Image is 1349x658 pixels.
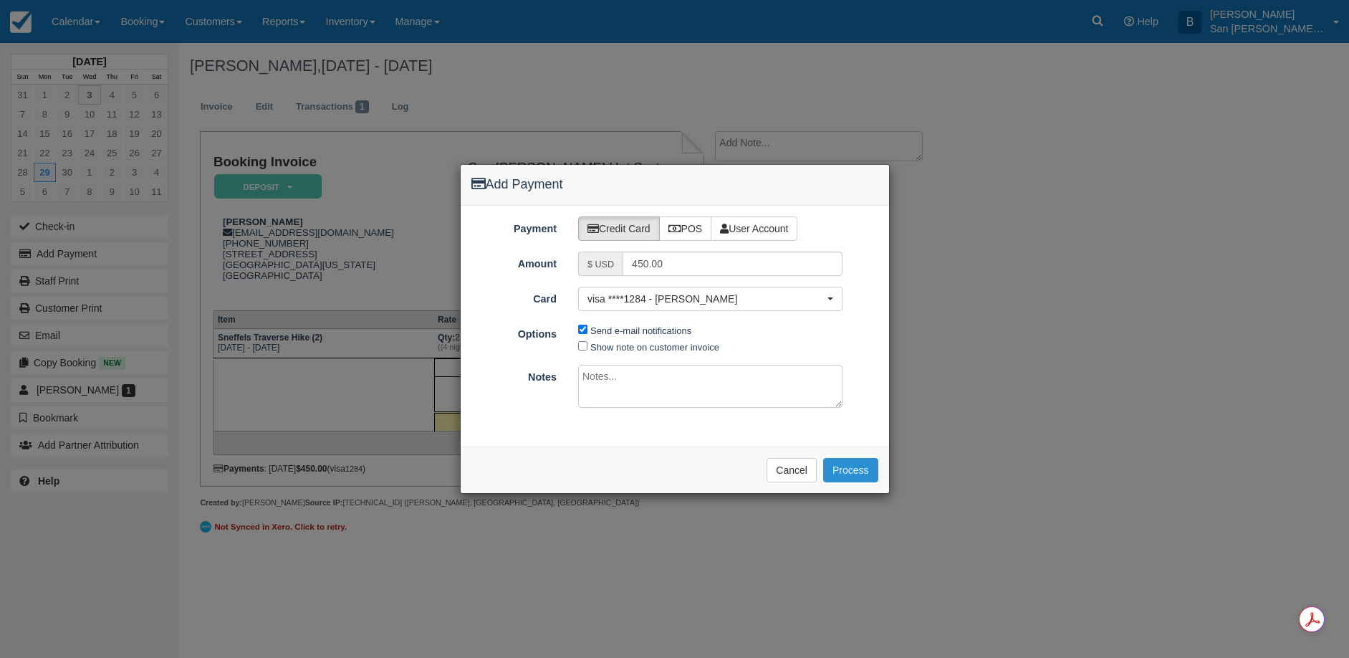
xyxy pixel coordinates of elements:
[461,322,568,342] label: Options
[590,325,691,336] label: Send e-mail notifications
[461,365,568,385] label: Notes
[471,176,878,194] h4: Add Payment
[823,458,878,482] button: Process
[461,287,568,307] label: Card
[767,458,817,482] button: Cancel
[623,252,842,276] input: Valid amount required.
[587,259,614,270] small: $ USD
[461,252,568,272] label: Amount
[578,216,660,241] label: Credit Card
[659,216,712,241] label: POS
[578,287,842,311] button: visa ****1284 - [PERSON_NAME]
[461,216,568,237] label: Payment
[590,342,719,353] label: Show note on customer invoice
[711,216,797,241] label: User Account
[587,292,824,306] span: visa ****1284 - [PERSON_NAME]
